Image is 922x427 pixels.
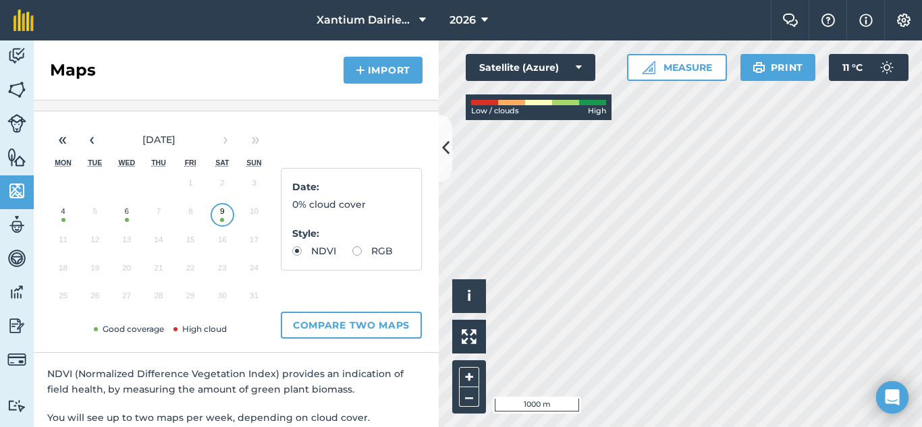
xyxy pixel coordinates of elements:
[55,159,72,167] abbr: Monday
[452,279,486,313] button: i
[47,410,425,425] p: You will see up to two maps per week, depending on cloud cover.
[238,257,270,285] button: 24 August 2025
[111,285,142,313] button: 27 August 2025
[240,125,270,154] button: »
[820,13,836,27] img: A question mark icon
[352,246,393,256] label: RGB
[175,172,207,200] button: 1 August 2025
[356,62,365,78] img: svg+xml;base64,PHN2ZyB4bWxucz0iaHR0cDovL3d3dy53My5vcmcvMjAwMC9zdmciIHdpZHRoPSIxNCIgaGVpZ2h0PSIyNC...
[292,227,319,239] strong: Style :
[142,200,174,229] button: 7 August 2025
[111,229,142,257] button: 13 August 2025
[740,54,816,81] button: Print
[238,172,270,200] button: 3 August 2025
[47,229,79,257] button: 11 August 2025
[79,200,111,229] button: 5 August 2025
[281,312,422,339] button: Compare two maps
[47,125,77,154] button: «
[151,159,166,167] abbr: Thursday
[79,285,111,313] button: 26 August 2025
[7,147,26,167] img: svg+xml;base64,PHN2ZyB4bWxucz0iaHR0cDovL3d3dy53My5vcmcvMjAwMC9zdmciIHdpZHRoPSI1NiIgaGVpZ2h0PSI2MC...
[459,387,479,407] button: –
[171,324,227,334] span: High cloud
[238,229,270,257] button: 17 August 2025
[185,159,196,167] abbr: Friday
[859,12,873,28] img: svg+xml;base64,PHN2ZyB4bWxucz0iaHR0cDovL3d3dy53My5vcmcvMjAwMC9zdmciIHdpZHRoPSIxNyIgaGVpZ2h0PSIxNy...
[207,200,238,229] button: 9 August 2025
[238,200,270,229] button: 10 August 2025
[142,134,175,146] span: [DATE]
[211,125,240,154] button: ›
[207,285,238,313] button: 30 August 2025
[873,54,900,81] img: svg+xml;base64,PD94bWwgdmVyc2lvbj0iMS4wIiBlbmNvZGluZz0idXRmLTgiPz4KPCEtLSBHZW5lcmF0b3I6IEFkb2JlIE...
[13,9,34,31] img: fieldmargin Logo
[7,114,26,133] img: svg+xml;base64,PD94bWwgdmVyc2lvbj0iMS4wIiBlbmNvZGluZz0idXRmLTgiPz4KPCEtLSBHZW5lcmF0b3I6IEFkb2JlIE...
[842,54,863,81] span: 11 ° C
[876,381,909,414] div: Open Intercom Messenger
[111,200,142,229] button: 6 August 2025
[142,257,174,285] button: 21 August 2025
[107,125,211,154] button: [DATE]
[292,197,410,212] p: 0% cloud cover
[215,159,229,167] abbr: Saturday
[7,181,26,201] img: svg+xml;base64,PHN2ZyB4bWxucz0iaHR0cDovL3d3dy53My5vcmcvMjAwMC9zdmciIHdpZHRoPSI1NiIgaGVpZ2h0PSI2MC...
[207,257,238,285] button: 23 August 2025
[829,54,909,81] button: 11 °C
[782,13,798,27] img: Two speech bubbles overlapping with the left bubble in the forefront
[462,329,477,344] img: Four arrows, one pointing top left, one top right, one bottom right and the last bottom left
[175,285,207,313] button: 29 August 2025
[111,257,142,285] button: 20 August 2025
[7,80,26,100] img: svg+xml;base64,PHN2ZyB4bWxucz0iaHR0cDovL3d3dy53My5vcmcvMjAwMC9zdmciIHdpZHRoPSI1NiIgaGVpZ2h0PSI2MC...
[47,366,425,397] p: NDVI (Normalized Difference Vegetation Index) provides an indication of field health, by measurin...
[91,324,164,334] span: Good coverage
[292,181,319,193] strong: Date :
[896,13,912,27] img: A cog icon
[467,287,471,304] span: i
[7,282,26,302] img: svg+xml;base64,PD94bWwgdmVyc2lvbj0iMS4wIiBlbmNvZGluZz0idXRmLTgiPz4KPCEtLSBHZW5lcmF0b3I6IEFkb2JlIE...
[466,54,595,81] button: Satellite (Azure)
[642,61,655,74] img: Ruler icon
[142,285,174,313] button: 28 August 2025
[50,59,96,81] h2: Maps
[753,59,765,76] img: svg+xml;base64,PHN2ZyB4bWxucz0iaHR0cDovL3d3dy53My5vcmcvMjAwMC9zdmciIHdpZHRoPSIxOSIgaGVpZ2h0PSIyNC...
[79,257,111,285] button: 19 August 2025
[7,248,26,268] img: svg+xml;base64,PD94bWwgdmVyc2lvbj0iMS4wIiBlbmNvZGluZz0idXRmLTgiPz4KPCEtLSBHZW5lcmF0b3I6IEFkb2JlIE...
[207,172,238,200] button: 2 August 2025
[7,350,26,369] img: svg+xml;base64,PD94bWwgdmVyc2lvbj0iMS4wIiBlbmNvZGluZz0idXRmLTgiPz4KPCEtLSBHZW5lcmF0b3I6IEFkb2JlIE...
[77,125,107,154] button: ‹
[471,105,519,117] span: Low / clouds
[7,215,26,235] img: svg+xml;base64,PD94bWwgdmVyc2lvbj0iMS4wIiBlbmNvZGluZz0idXRmLTgiPz4KPCEtLSBHZW5lcmF0b3I6IEFkb2JlIE...
[7,399,26,412] img: svg+xml;base64,PD94bWwgdmVyc2lvbj0iMS4wIiBlbmNvZGluZz0idXRmLTgiPz4KPCEtLSBHZW5lcmF0b3I6IEFkb2JlIE...
[246,159,261,167] abbr: Sunday
[79,229,111,257] button: 12 August 2025
[238,285,270,313] button: 31 August 2025
[344,57,423,84] button: Import
[142,229,174,257] button: 14 August 2025
[175,229,207,257] button: 15 August 2025
[292,246,336,256] label: NDVI
[47,257,79,285] button: 18 August 2025
[317,12,414,28] span: Xantium Dairies [GEOGRAPHIC_DATA]
[7,46,26,66] img: svg+xml;base64,PD94bWwgdmVyc2lvbj0iMS4wIiBlbmNvZGluZz0idXRmLTgiPz4KPCEtLSBHZW5lcmF0b3I6IEFkb2JlIE...
[7,316,26,336] img: svg+xml;base64,PD94bWwgdmVyc2lvbj0iMS4wIiBlbmNvZGluZz0idXRmLTgiPz4KPCEtLSBHZW5lcmF0b3I6IEFkb2JlIE...
[119,159,136,167] abbr: Wednesday
[88,159,102,167] abbr: Tuesday
[588,105,606,117] span: High
[627,54,727,81] button: Measure
[175,257,207,285] button: 22 August 2025
[450,12,476,28] span: 2026
[207,229,238,257] button: 16 August 2025
[47,285,79,313] button: 25 August 2025
[459,367,479,387] button: +
[47,200,79,229] button: 4 August 2025
[175,200,207,229] button: 8 August 2025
